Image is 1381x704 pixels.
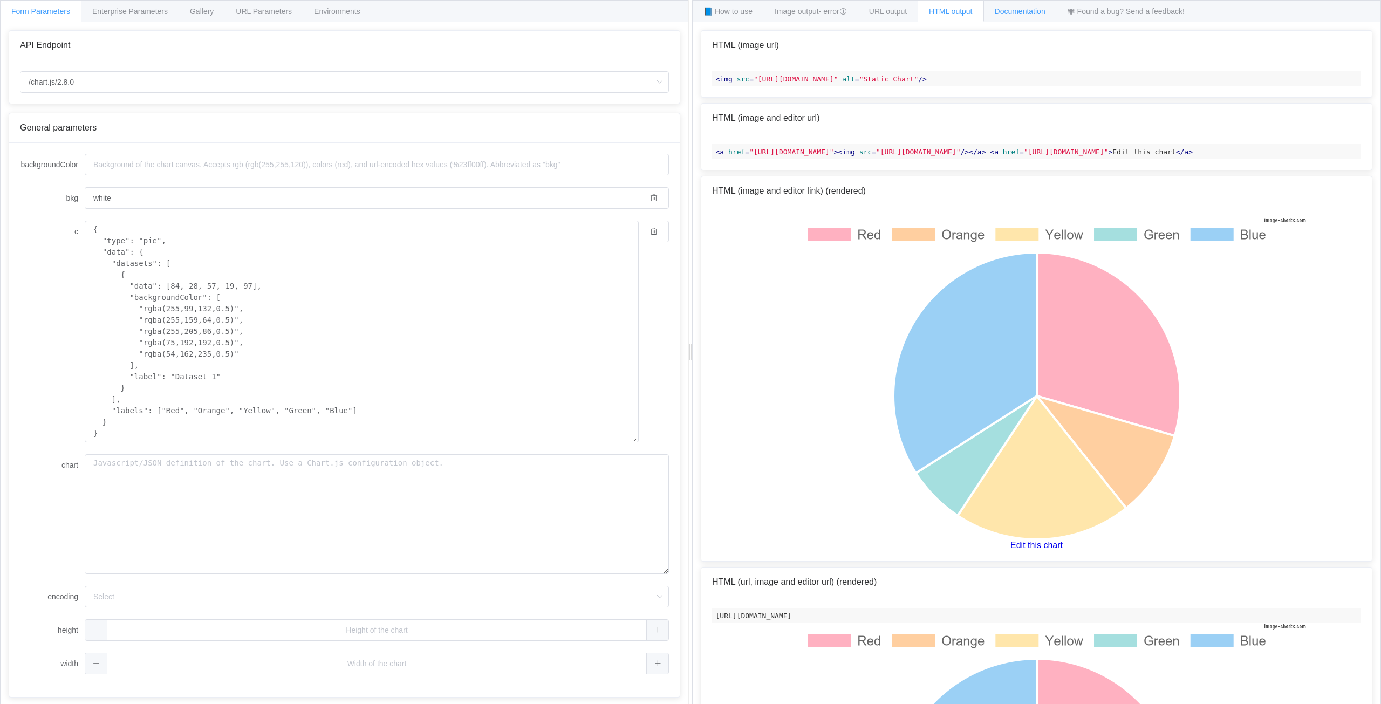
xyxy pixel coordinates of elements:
span: HTML (image url) [712,40,779,50]
span: "[URL][DOMAIN_NAME]" [876,148,961,156]
span: </ > [1176,148,1193,156]
span: src [859,148,872,156]
span: a [977,148,982,156]
span: HTML (image and editor link) (rendered) [712,186,866,195]
input: Height of the chart [85,619,669,641]
span: Gallery [190,7,214,16]
span: a [1184,148,1188,156]
label: chart [20,454,85,476]
span: < = /> [838,148,969,156]
span: API Endpoint [20,40,70,50]
span: < = > [716,148,838,156]
input: Background of the chart canvas. Accepts rgb (rgb(255,255,120)), colors (red), and url-encoded hex... [85,187,639,209]
span: "Static Chart" [859,75,919,83]
span: href [1003,148,1020,156]
input: Select [20,71,669,93]
img: 2.8.0 [767,217,1307,541]
code: Edit this chart [712,144,1361,159]
span: < = = /> [716,75,927,83]
span: img [720,75,732,83]
span: "[URL][DOMAIN_NAME]" [754,75,838,83]
span: < = > [990,148,1112,156]
span: General parameters [20,123,97,132]
input: Width of the chart [85,653,669,674]
label: height [20,619,85,641]
span: a [720,148,724,156]
span: Enterprise Parameters [92,7,168,16]
span: HTML (url, image and editor url) (rendered) [712,577,877,586]
span: HTML output [929,7,972,16]
span: 📘 How to use [703,7,753,16]
label: c [20,221,85,242]
label: encoding [20,586,85,607]
span: Image output [775,7,847,16]
code: [URL][DOMAIN_NAME] [712,608,1361,623]
span: Environments [314,7,360,16]
label: backgroundColor [20,154,85,175]
span: URL Parameters [236,7,292,16]
label: bkg [20,187,85,209]
span: href [728,148,745,156]
span: a [994,148,999,156]
span: </ > [969,148,986,156]
span: 🕷 Found a bug? Send a feedback! [1068,7,1185,16]
span: "[URL][DOMAIN_NAME]" [1024,148,1109,156]
span: img [842,148,854,156]
span: "[URL][DOMAIN_NAME]" [749,148,834,156]
span: Form Parameters [11,7,70,16]
span: HTML (image and editor url) [712,113,819,122]
span: alt [842,75,854,83]
span: URL output [869,7,907,16]
label: width [20,653,85,674]
a: Edit this chart [712,541,1361,550]
input: Select [85,586,669,607]
span: Documentation [995,7,1045,16]
span: - error [819,7,847,16]
span: src [737,75,749,83]
input: Background of the chart canvas. Accepts rgb (rgb(255,255,120)), colors (red), and url-encoded hex... [85,154,669,175]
